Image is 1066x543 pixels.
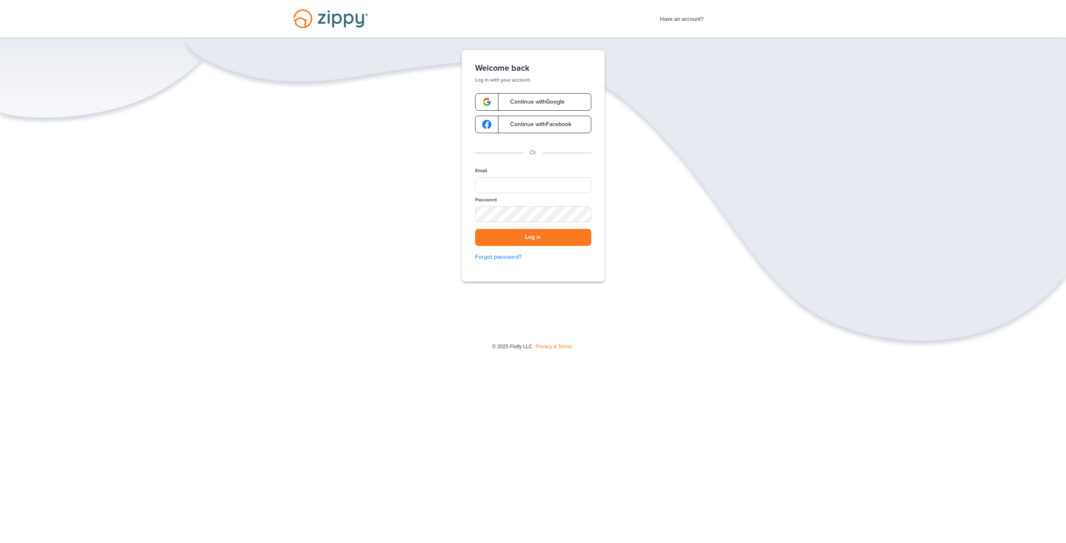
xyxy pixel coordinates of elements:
[482,120,491,129] img: google-logo
[475,253,591,262] a: Forgot password?
[475,229,591,246] button: Log in
[482,97,491,107] img: google-logo
[475,116,591,133] a: google-logoContinue withFacebook
[502,99,565,105] span: Continue with Google
[492,344,532,350] span: © 2025 Floify LLC
[475,167,487,174] label: Email
[475,206,591,222] input: Password
[475,177,591,193] input: Email
[502,121,571,127] span: Continue with Facebook
[660,10,704,24] span: Have an account?
[475,93,591,111] a: google-logoContinue withGoogle
[475,77,591,83] p: Log in with your account.
[530,148,536,157] p: Or
[475,63,591,73] h1: Welcome back
[475,196,497,203] label: Password
[536,344,572,350] a: Privacy & Terms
